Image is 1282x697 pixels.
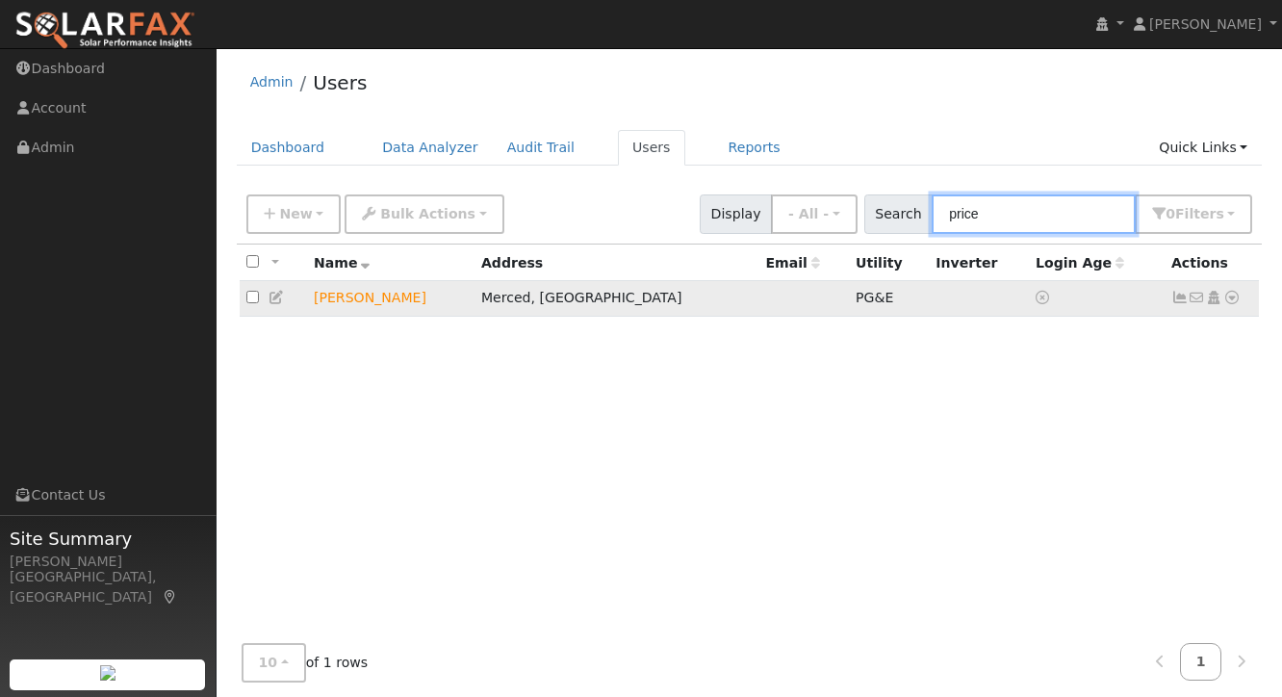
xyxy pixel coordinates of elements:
span: Filter [1175,206,1224,221]
a: Dashboard [237,130,340,166]
button: Bulk Actions [345,194,503,234]
button: - All - [771,194,858,234]
input: Search [932,194,1136,234]
img: SolarFax [14,11,195,51]
div: Utility [856,253,922,273]
span: Bulk Actions [380,206,475,221]
span: s [1216,206,1223,221]
a: Users [618,130,685,166]
span: PG&E [856,290,893,305]
span: [PERSON_NAME] [1149,16,1262,32]
td: Lead [307,281,474,317]
div: [PERSON_NAME] [10,552,206,572]
a: Show Graph [1171,290,1189,305]
div: Address [481,253,753,273]
div: [GEOGRAPHIC_DATA], [GEOGRAPHIC_DATA] [10,567,206,607]
span: New [279,206,312,221]
button: 0Filters [1135,194,1252,234]
i: No email address [1189,291,1206,304]
div: Actions [1171,253,1252,273]
a: Quick Links [1144,130,1262,166]
a: Map [162,589,179,605]
span: Name [314,255,371,271]
button: New [246,194,342,234]
span: 10 [259,655,278,670]
a: Data Analyzer [368,130,493,166]
a: 1 [1180,643,1222,681]
span: Site Summary [10,526,206,552]
a: Edit User [269,290,286,305]
span: Search [864,194,933,234]
span: Display [700,194,772,234]
a: Audit Trail [493,130,589,166]
div: Inverter [936,253,1022,273]
span: Email [766,255,820,271]
td: Merced, [GEOGRAPHIC_DATA] [474,281,759,317]
a: Admin [250,74,294,90]
button: 10 [242,643,306,683]
a: Login As [1205,290,1222,305]
a: Users [313,71,367,94]
img: retrieve [100,665,115,681]
a: No login access [1036,290,1053,305]
span: of 1 rows [242,643,369,683]
a: Other actions [1223,288,1241,308]
a: Reports [714,130,795,166]
span: Days since last login [1036,255,1124,271]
